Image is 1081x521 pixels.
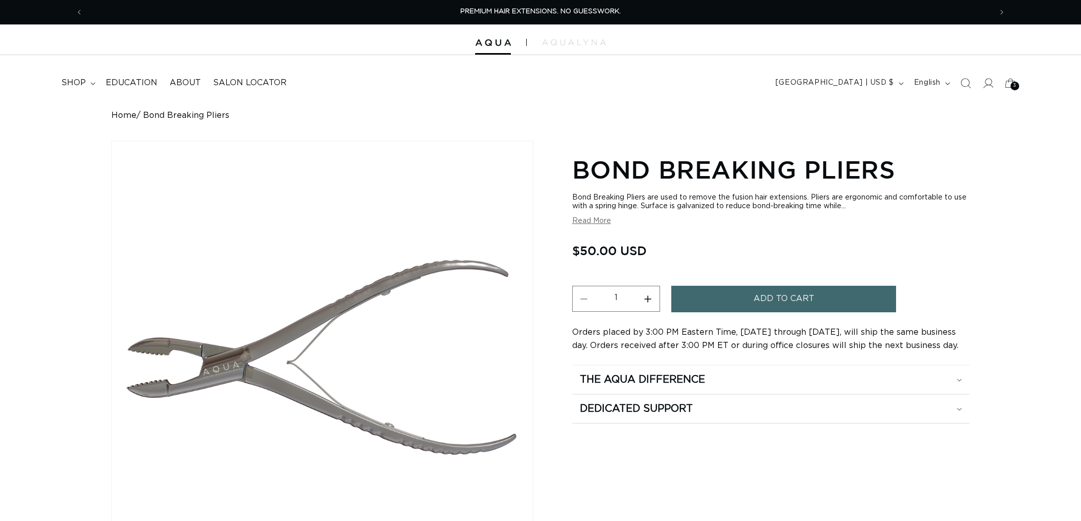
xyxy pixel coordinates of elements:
[991,3,1013,22] button: Next announcement
[143,111,229,120] span: Bond Breaking Pliers
[170,78,201,88] span: About
[776,78,894,88] span: [GEOGRAPHIC_DATA] | USD $
[572,217,611,226] button: Read More
[163,71,207,94] a: About
[769,73,908,93] button: [GEOGRAPHIC_DATA] | USD $
[111,111,136,120] a: Home
[61,78,86,88] span: shop
[106,78,157,88] span: Education
[754,286,814,312] span: Add to cart
[68,3,90,22] button: Previous announcement
[100,71,163,94] a: Education
[572,154,970,185] h1: Bond Breaking Pliers
[542,39,606,45] img: aqualyna.com
[580,373,705,386] h2: The Aqua Difference
[954,72,977,94] summary: Search
[572,394,970,423] summary: Dedicated Support
[55,71,100,94] summary: shop
[1013,82,1017,90] span: 3
[207,71,293,94] a: Salon Locator
[572,193,970,211] div: Bond Breaking Pliers are used to remove the fusion hair extensions. Pliers are ergonomic and comf...
[572,241,647,260] span: $50.00 USD
[580,402,693,415] h2: Dedicated Support
[914,78,941,88] span: English
[908,73,954,93] button: English
[475,39,511,46] img: Aqua Hair Extensions
[572,365,970,394] summary: The Aqua Difference
[111,111,970,120] nav: breadcrumbs
[671,286,896,312] button: Add to cart
[572,328,958,350] span: Orders placed by 3:00 PM Eastern Time, [DATE] through [DATE], will ship the same business day. Or...
[213,78,287,88] span: Salon Locator
[460,8,621,15] span: PREMIUM HAIR EXTENSIONS. NO GUESSWORK.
